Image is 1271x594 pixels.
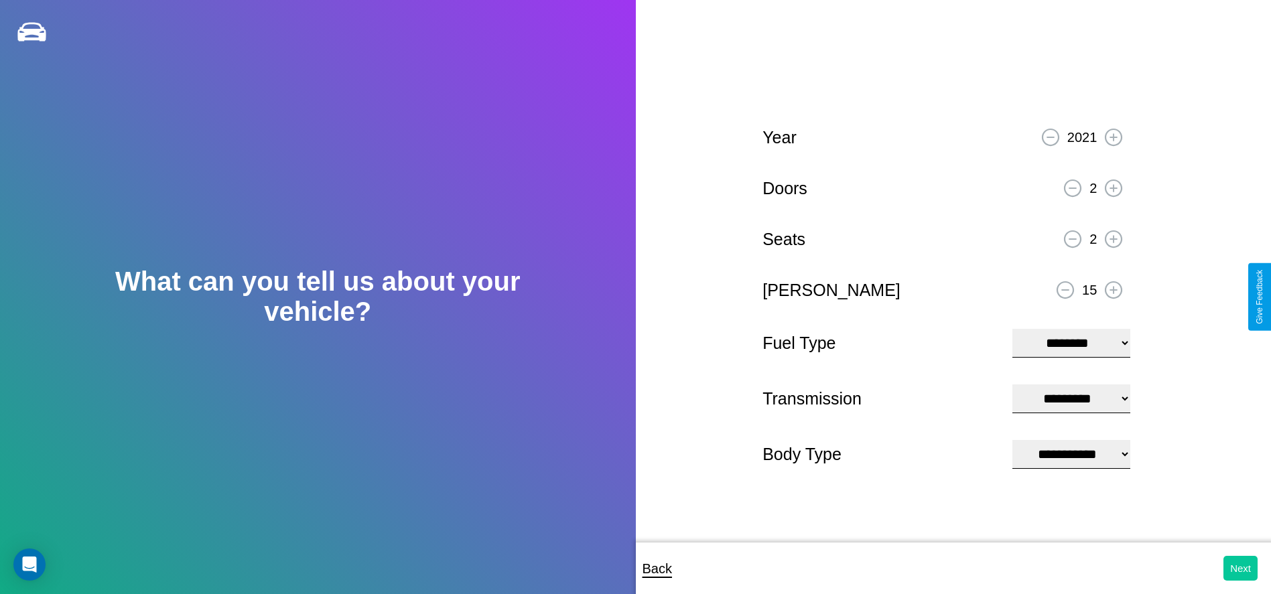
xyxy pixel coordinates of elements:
[762,123,797,153] p: Year
[762,224,805,254] p: Seats
[13,548,46,581] div: Open Intercom Messenger
[643,556,672,581] p: Back
[762,275,900,305] p: [PERSON_NAME]
[762,384,999,414] p: Transmission
[1223,556,1258,581] button: Next
[762,328,999,358] p: Fuel Type
[1067,125,1097,149] p: 2021
[1082,278,1097,302] p: 15
[1089,227,1097,251] p: 2
[64,267,572,327] h2: What can you tell us about your vehicle?
[1255,270,1264,324] div: Give Feedback
[1089,176,1097,200] p: 2
[762,439,999,469] p: Body Type
[762,173,807,204] p: Doors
